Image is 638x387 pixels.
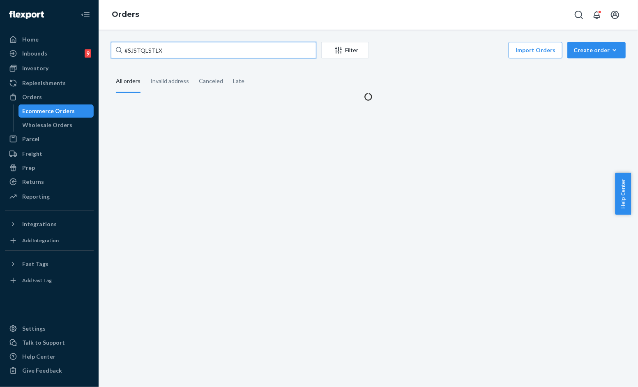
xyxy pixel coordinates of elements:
[5,132,94,146] a: Parcel
[5,33,94,46] a: Home
[22,192,50,201] div: Reporting
[105,3,146,27] ol: breadcrumbs
[22,135,39,143] div: Parcel
[615,173,631,215] button: Help Center
[18,104,94,118] a: Ecommerce Orders
[85,49,91,58] div: 9
[5,47,94,60] a: Inbounds9
[77,7,94,23] button: Close Navigation
[22,277,52,284] div: Add Fast Tag
[5,234,94,247] a: Add Integration
[22,79,66,87] div: Replenishments
[22,324,46,333] div: Settings
[22,366,62,375] div: Give Feedback
[112,10,139,19] a: Orders
[23,107,75,115] div: Ecommerce Orders
[22,338,65,347] div: Talk to Support
[5,190,94,203] a: Reporting
[22,352,55,361] div: Help Center
[22,49,47,58] div: Inbounds
[111,42,316,58] input: Search orders
[150,70,189,92] div: Invalid address
[22,93,42,101] div: Orders
[23,121,73,129] div: Wholesale Orders
[5,161,94,174] a: Prep
[22,220,57,228] div: Integrations
[5,62,94,75] a: Inventory
[5,90,94,104] a: Orders
[5,350,94,363] a: Help Center
[571,7,587,23] button: Open Search Box
[22,35,39,44] div: Home
[22,178,44,186] div: Returns
[5,336,94,349] a: Talk to Support
[574,46,620,54] div: Create order
[322,46,369,54] div: Filter
[5,147,94,160] a: Freight
[22,150,42,158] div: Freight
[5,76,94,90] a: Replenishments
[233,70,244,92] div: Late
[5,364,94,377] button: Give Feedback
[199,70,223,92] div: Canceled
[22,164,35,172] div: Prep
[607,7,623,23] button: Open account menu
[509,42,562,58] button: Import Orders
[567,42,626,58] button: Create order
[5,257,94,271] button: Fast Tags
[22,64,48,72] div: Inventory
[22,260,48,268] div: Fast Tags
[5,218,94,231] button: Integrations
[18,118,94,132] a: Wholesale Orders
[116,70,140,93] div: All orders
[22,237,59,244] div: Add Integration
[589,7,605,23] button: Open notifications
[321,42,369,58] button: Filter
[9,11,44,19] img: Flexport logo
[5,274,94,287] a: Add Fast Tag
[5,175,94,188] a: Returns
[5,322,94,335] a: Settings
